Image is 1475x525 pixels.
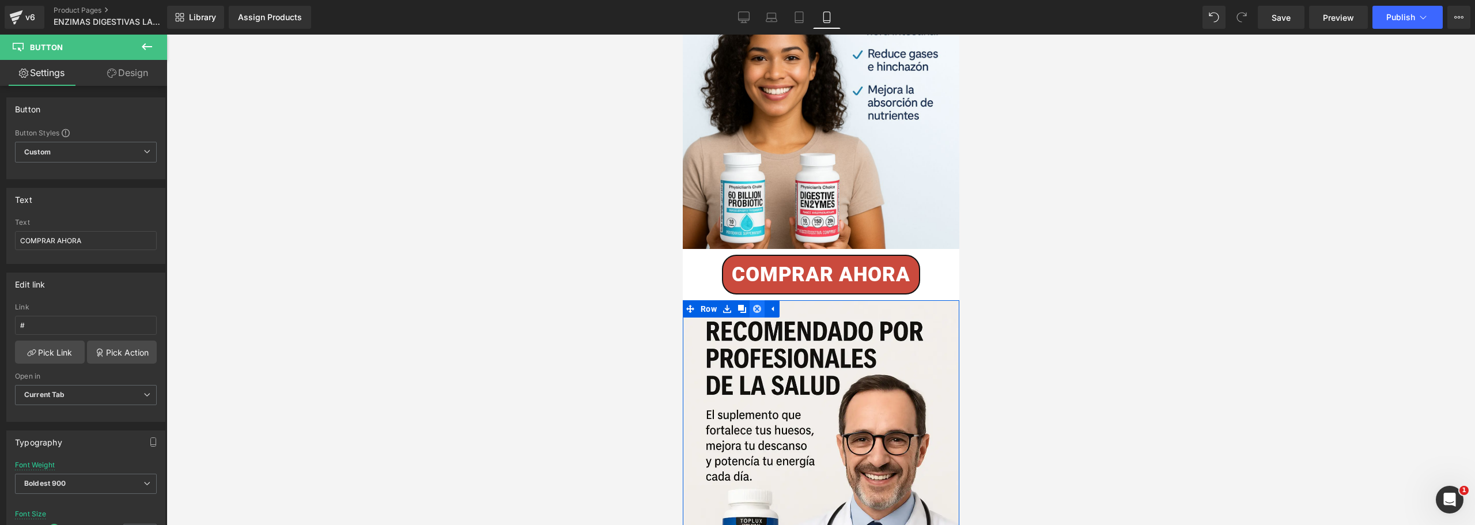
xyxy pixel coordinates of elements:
a: Desktop [730,6,758,29]
a: Tablet [785,6,813,29]
a: New Library [167,6,224,29]
a: Expand / Collapse [82,266,97,283]
a: Save row [37,266,52,283]
span: Row [15,266,37,283]
b: Current Tab [24,390,65,399]
div: v6 [23,10,37,25]
a: v6 [5,6,44,29]
div: Link [15,303,157,311]
div: Font Size [15,510,47,518]
a: Product Pages [54,6,186,15]
span: Library [189,12,216,22]
span: Preview [1323,12,1354,24]
a: Pick Action [87,341,157,364]
div: Open in [15,372,157,380]
span: Save [1272,12,1291,24]
input: https://your-shop.myshopify.com [15,316,157,335]
a: Remove Row [67,266,82,283]
button: Redo [1230,6,1253,29]
div: Text [15,218,157,226]
iframe: Intercom live chat [1436,486,1463,513]
span: Publish [1386,13,1415,22]
b: Custom [24,148,51,157]
div: Button Styles [15,128,157,137]
div: Assign Products [238,13,302,22]
div: Typography [15,431,62,447]
button: More [1447,6,1470,29]
a: COMPRAR AHORA [39,220,237,260]
span: COMPRAR AHORA [49,230,227,250]
div: Edit link [15,273,46,289]
button: Undo [1202,6,1226,29]
a: Design [86,60,169,86]
span: 1 [1459,486,1469,495]
a: Clone Row [52,266,67,283]
a: Laptop [758,6,785,29]
a: Mobile [813,6,841,29]
div: Font Weight [15,461,55,469]
b: Boldest 900 [24,479,66,488]
span: Button [30,43,63,52]
button: Publish [1372,6,1443,29]
span: ENZIMAS DIGESTIVAS LANDING [54,17,164,27]
a: Pick Link [15,341,85,364]
a: Preview [1309,6,1368,29]
div: Text [15,188,32,205]
div: Button [15,98,40,114]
